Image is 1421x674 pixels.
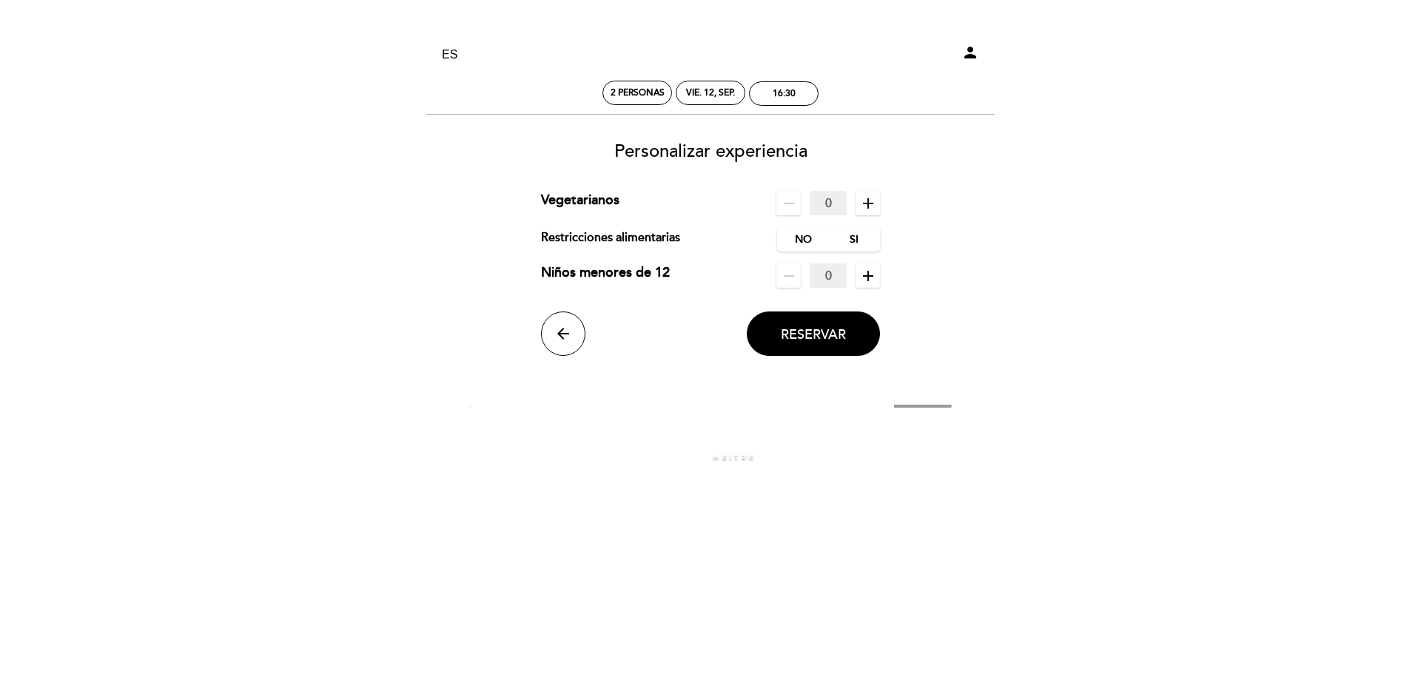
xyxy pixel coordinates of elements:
[554,325,572,343] i: arrow_back
[781,326,846,343] span: Reservar
[667,453,754,463] a: powered by
[541,311,585,356] button: arrow_back
[773,88,796,99] div: 16:30
[675,471,746,482] a: Política de privacidad
[614,141,807,162] span: Personalizar experiencia
[780,195,798,212] i: remove
[618,35,803,75] a: Morena Peruvian Kitchen
[469,415,487,433] i: arrow_backward
[780,267,798,285] i: remove
[859,195,877,212] i: add
[747,311,880,356] button: Reservar
[777,227,829,252] label: No
[541,263,670,288] div: Niños menores de 12
[667,453,708,463] span: powered by
[712,454,754,462] img: MEITRE
[611,87,665,98] span: 2 personas
[541,227,778,252] div: Restricciones alimentarias
[828,227,880,252] label: Si
[961,44,979,61] i: person
[859,267,877,285] i: add
[961,44,979,67] button: person
[686,87,735,98] div: vie. 12, sep.
[541,191,619,215] div: Vegetarianos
